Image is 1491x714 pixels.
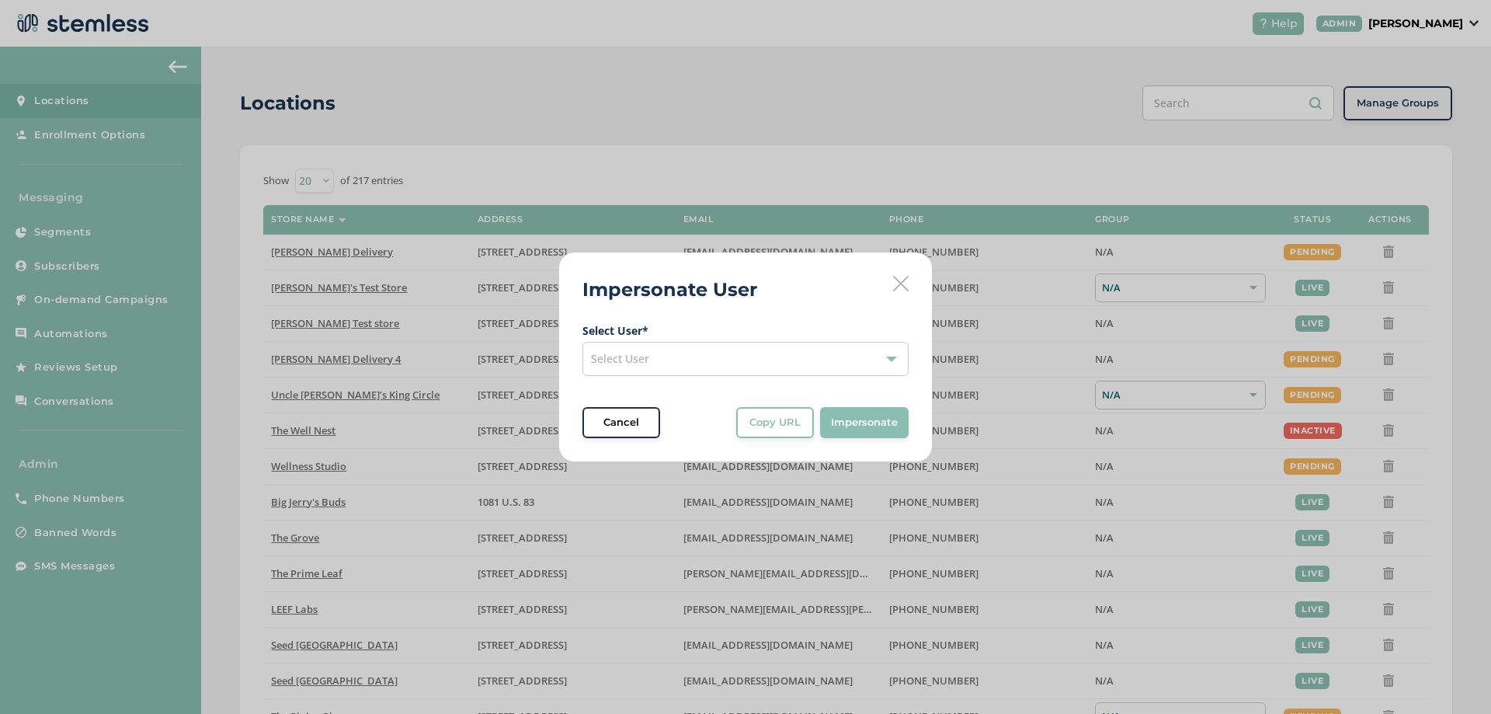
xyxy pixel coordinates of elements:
span: Copy URL [749,415,801,430]
iframe: Chat Widget [1413,639,1491,714]
span: Select User [591,351,649,366]
span: Impersonate [831,415,898,430]
button: Copy URL [736,407,814,438]
label: Select User [582,322,909,339]
span: Cancel [603,415,639,430]
button: Cancel [582,407,660,438]
h2: Impersonate User [582,276,757,304]
button: Impersonate [820,407,909,438]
